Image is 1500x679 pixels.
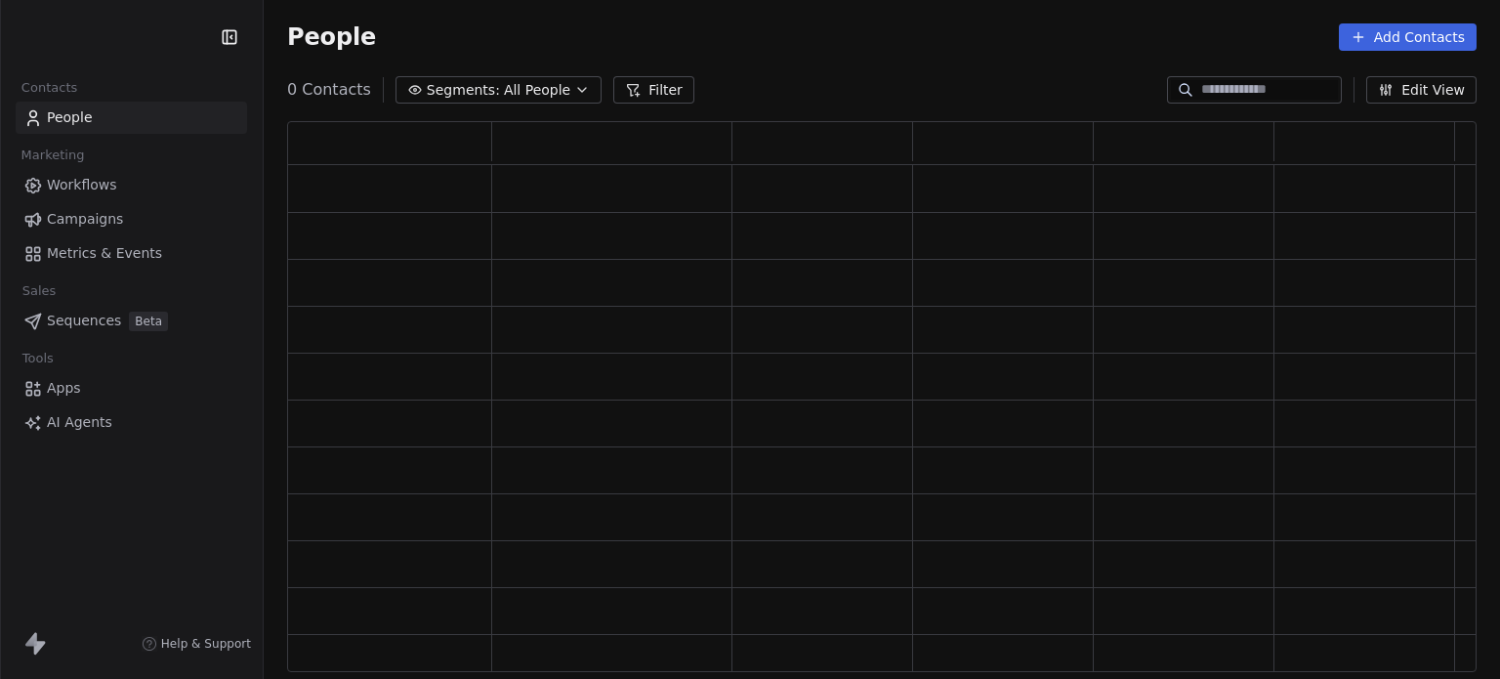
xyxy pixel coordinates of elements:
[47,175,117,195] span: Workflows
[47,107,93,128] span: People
[287,78,371,102] span: 0 Contacts
[16,372,247,404] a: Apps
[287,22,376,52] span: People
[16,237,247,270] a: Metrics & Events
[161,636,251,652] span: Help & Support
[16,406,247,439] a: AI Agents
[13,73,86,103] span: Contacts
[1339,23,1477,51] button: Add Contacts
[47,243,162,264] span: Metrics & Events
[16,102,247,134] a: People
[47,378,81,399] span: Apps
[47,412,112,433] span: AI Agents
[427,80,500,101] span: Segments:
[14,344,62,373] span: Tools
[47,209,123,230] span: Campaigns
[16,169,247,201] a: Workflows
[14,276,64,306] span: Sales
[504,80,570,101] span: All People
[47,311,121,331] span: Sequences
[13,141,93,170] span: Marketing
[142,636,251,652] a: Help & Support
[129,312,168,331] span: Beta
[1366,76,1477,104] button: Edit View
[16,203,247,235] a: Campaigns
[16,305,247,337] a: SequencesBeta
[613,76,694,104] button: Filter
